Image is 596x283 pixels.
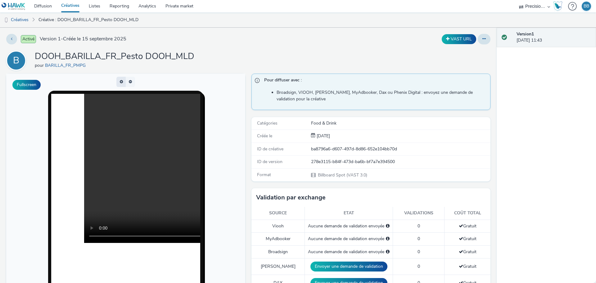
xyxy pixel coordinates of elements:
[517,31,534,37] strong: Version 1
[386,223,390,229] div: Sélectionnez un deal ci-dessous et cliquez sur Envoyer pour envoyer une demande de validation à V...
[317,172,367,178] span: Billboard Spot (VAST 3.0)
[459,249,476,255] span: Gratuit
[21,35,36,43] span: Activé
[440,34,478,44] div: Dupliquer la créative en un VAST URL
[310,262,387,272] button: Envoyer une demande de validation
[45,62,88,68] a: BARILLA_FR_PMPG
[393,207,445,220] th: Validations
[257,133,272,139] span: Créée le
[35,12,142,27] a: Créative : DOOH_BARILLA_FR_Pesto DOOH_MLD
[251,233,305,245] td: MyAdbooker
[418,223,420,229] span: 0
[40,35,126,43] span: Version 1 - Créée le 15 septembre 2025
[277,89,487,102] li: Broadsign, VIOOH, [PERSON_NAME], MyAdbooker, Dax ou Phenix Digital : envoyez une demande de valid...
[418,236,420,242] span: 0
[251,220,305,232] td: Viooh
[12,80,41,90] button: Fullscreen
[308,223,390,229] div: Aucune demande de validation envoyée
[445,207,490,220] th: Coût total
[459,263,476,269] span: Gratuit
[308,249,390,255] div: Aucune demande de validation envoyée
[386,236,390,242] div: Sélectionnez un deal ci-dessous et cliquez sur Envoyer pour envoyer une demande de validation à M...
[13,52,19,69] div: B
[257,172,271,178] span: Format
[459,236,476,242] span: Gratuit
[305,207,393,220] th: Etat
[264,77,484,85] span: Pour diffuser avec :
[311,120,490,126] div: Food & Drink
[553,1,562,11] img: Hawk Academy
[311,146,490,152] div: ba8796a6-d607-497d-8d86-652e104bb70d
[418,263,420,269] span: 0
[584,2,589,11] div: BB
[35,51,194,62] h1: DOOH_BARILLA_FR_Pesto DOOH_MLD
[418,249,420,255] span: 0
[35,62,45,68] span: pour
[257,120,278,126] span: Catégories
[3,17,9,23] img: dooh
[315,133,330,139] div: Création 15 septembre 2025, 11:43
[251,258,305,275] td: [PERSON_NAME]
[311,159,490,165] div: 278e3115-b84f-473d-ba6b-bf7a7e394500
[251,245,305,258] td: Broadsign
[6,57,29,63] a: B
[256,193,326,202] h3: Validation par exchange
[386,249,390,255] div: Sélectionnez un deal ci-dessous et cliquez sur Envoyer pour envoyer une demande de validation à B...
[2,2,25,10] img: undefined Logo
[459,223,476,229] span: Gratuit
[257,146,283,152] span: ID de créative
[257,159,282,165] span: ID de version
[251,207,305,220] th: Source
[315,133,330,139] span: [DATE]
[517,31,591,44] div: [DATE] 11:43
[442,34,476,44] button: VAST URL
[308,236,390,242] div: Aucune demande de validation envoyée
[553,1,565,11] a: Hawk Academy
